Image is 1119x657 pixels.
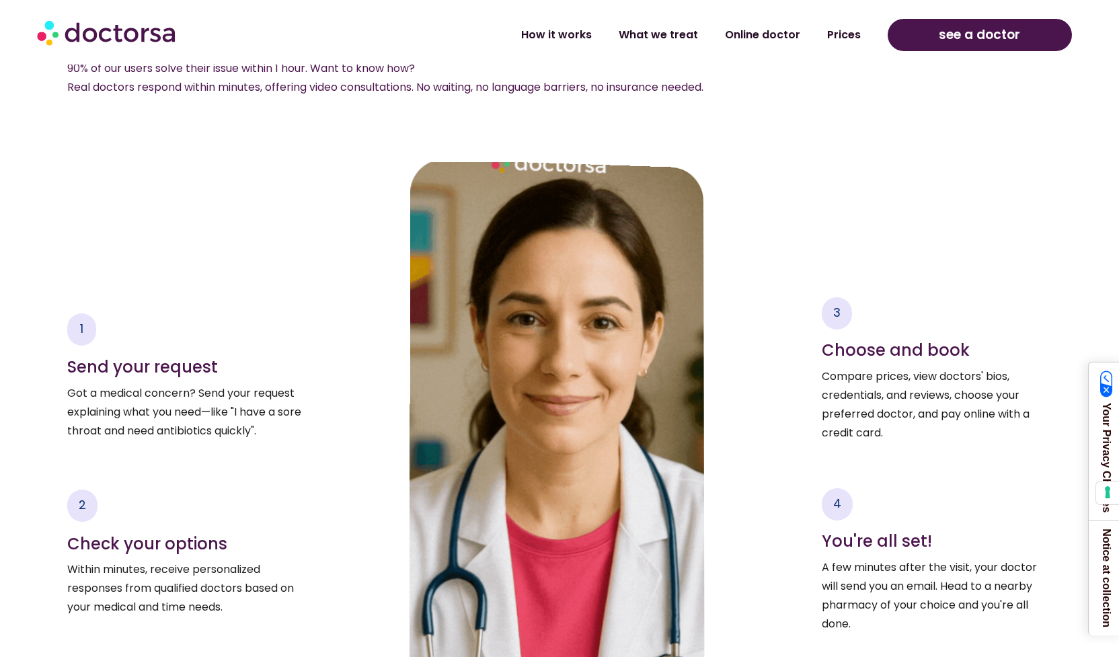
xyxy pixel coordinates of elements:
p: A few minutes after the visit, your doctor will send you an email. Head to a nearby pharmacy of y... [822,558,1052,633]
a: see a doctor [888,19,1072,51]
a: Prices [814,20,874,50]
span: 4 [833,495,841,512]
a: Online doctor [711,20,814,50]
span: 1 [80,320,83,337]
button: Your consent preferences for tracking technologies [1096,481,1119,504]
p: Got a medical concern? Send your request explaining what you need—like "I have a sore throat and ... [67,384,313,440]
h4: Check your options [67,535,313,554]
p: Within minutes, receive personalized responses from qualified doctors based on your medical and t... [67,560,313,617]
a: How it works [508,20,605,50]
span: see a doctor [939,24,1020,46]
h4: You're all set! [822,532,1052,551]
h4: Choose and book [822,341,1052,360]
span: 2 [79,496,86,513]
p: Compare prices, view doctors' bios, credentials, and reviews, choose your preferred doctor, and p... [822,367,1052,442]
h4: Send your request [67,358,313,377]
img: California Consumer Privacy Act (CCPA) Opt-Out Icon [1100,371,1113,397]
span: 90% of our users solve their issue within 1 hour. Want to know how? Real doctors respond within m... [67,61,703,95]
a: What we treat [605,20,711,50]
nav: Menu [293,20,874,50]
span: 3 [833,304,841,321]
